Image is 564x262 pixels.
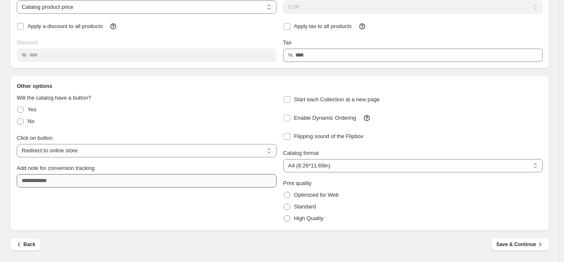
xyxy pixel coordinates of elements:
[491,238,549,251] button: Save & Continue
[294,215,324,221] span: High Quality
[288,52,293,58] span: %
[28,106,36,113] span: Yes
[17,95,91,101] span: Will the catalog have a button?
[294,192,339,198] span: Optimized for Web
[17,82,543,90] h2: Other options
[283,150,319,156] span: Catalog format
[294,203,316,210] span: Standard
[28,23,103,29] span: Apply a discount to all products
[294,133,363,139] span: Flipping sound of the Flipbox
[10,238,41,251] button: Back
[17,165,94,171] span: Add note for conversion tracking
[496,240,544,249] span: Save & Continue
[17,135,53,141] span: Click on button
[294,23,352,29] span: Apply tax to all products
[17,39,38,46] span: Discount
[28,118,35,124] span: No
[294,96,380,103] span: Start each Collection at a new page
[283,39,292,46] span: Tax
[294,115,356,121] span: Enable Dynamic Ordering
[22,52,27,58] span: %
[15,240,36,249] span: Back
[283,180,312,186] span: Print quality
